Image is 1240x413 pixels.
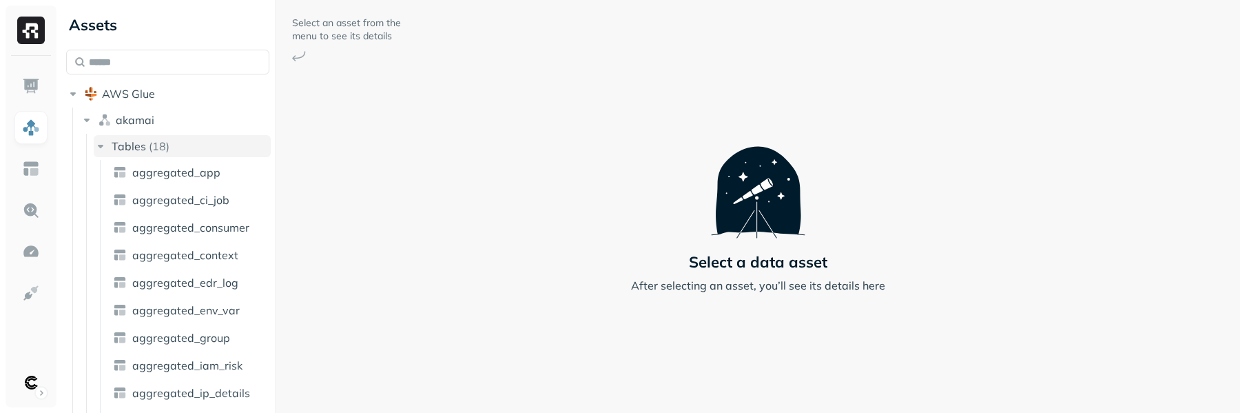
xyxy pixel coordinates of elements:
[22,77,40,95] img: Dashboard
[113,303,127,317] img: table
[107,299,271,321] a: aggregated_env_var
[132,165,220,179] span: aggregated_app
[132,303,240,317] span: aggregated_env_var
[107,354,271,376] a: aggregated_iam_risk
[84,87,98,101] img: root
[22,243,40,261] img: Optimization
[292,51,306,61] img: Arrow
[102,87,155,101] span: AWS Glue
[113,248,127,262] img: table
[113,193,127,207] img: table
[149,139,169,153] p: ( 18 )
[94,135,271,157] button: Tables(18)
[689,252,827,272] p: Select a data asset
[113,165,127,179] img: table
[711,119,805,238] img: Telescope
[22,284,40,302] img: Integrations
[107,216,271,239] a: aggregated_consumer
[116,113,154,127] span: akamai
[113,276,127,290] img: table
[107,244,271,266] a: aggregated_context
[22,201,40,219] img: Query Explorer
[98,113,112,127] img: namespace
[113,386,127,400] img: table
[292,17,402,43] p: Select an asset from the menu to see its details
[112,139,146,153] span: Tables
[132,193,229,207] span: aggregated_ci_job
[107,189,271,211] a: aggregated_ci_job
[132,248,238,262] span: aggregated_context
[107,327,271,349] a: aggregated_group
[66,83,269,105] button: AWS Glue
[132,359,242,372] span: aggregated_iam_risk
[113,331,127,345] img: table
[107,382,271,404] a: aggregated_ip_details
[132,386,250,400] span: aggregated_ip_details
[113,359,127,372] img: table
[80,109,270,131] button: akamai
[107,161,271,183] a: aggregated_app
[113,221,127,234] img: table
[132,276,238,290] span: aggregated_edr_log
[22,160,40,178] img: Asset Explorer
[631,277,885,294] p: After selecting an asset, you’ll see its details here
[22,119,40,137] img: Assets
[17,17,45,44] img: Ryft
[132,221,249,234] span: aggregated_consumer
[107,272,271,294] a: aggregated_edr_log
[21,373,41,392] img: Clutch
[66,14,269,36] div: Assets
[132,331,230,345] span: aggregated_group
